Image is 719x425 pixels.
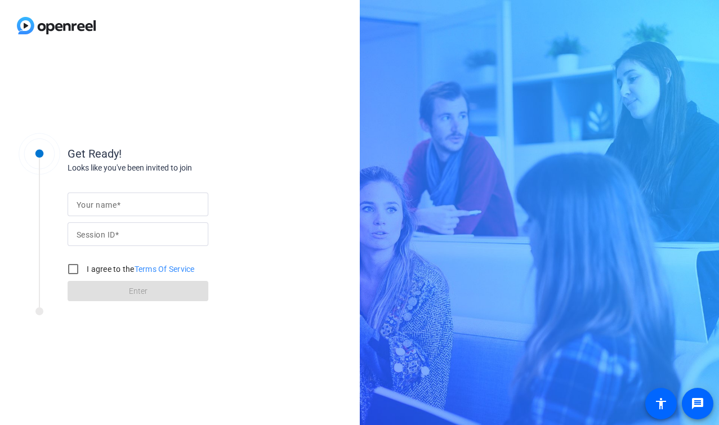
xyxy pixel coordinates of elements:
a: Terms Of Service [135,265,195,274]
div: Looks like you've been invited to join [68,162,293,174]
mat-icon: message [691,397,704,410]
label: I agree to the [84,263,195,275]
mat-label: Session ID [77,230,115,239]
mat-label: Your name [77,200,117,209]
mat-icon: accessibility [654,397,668,410]
div: Get Ready! [68,145,293,162]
